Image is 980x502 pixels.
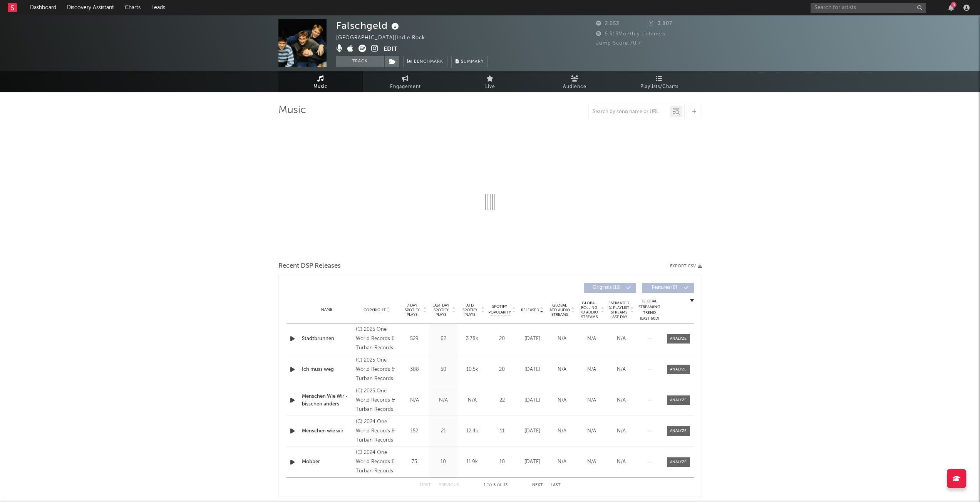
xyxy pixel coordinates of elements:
div: N/A [549,335,575,343]
div: 12.4k [460,427,485,435]
button: Originals(13) [584,283,636,293]
span: Originals ( 13 ) [589,285,625,290]
span: Features ( 0 ) [647,285,682,290]
div: 388 [402,366,427,374]
a: Benchmark [403,56,447,67]
div: N/A [579,397,605,404]
span: Copyright [364,308,386,312]
div: 50 [431,366,456,374]
div: N/A [549,458,575,466]
div: [DATE] [519,397,545,404]
div: N/A [579,335,605,343]
div: 10 [431,458,456,466]
div: 10.5k [460,366,485,374]
span: Summary [461,60,484,64]
button: Features(0) [642,283,694,293]
a: Menschen wie wir [302,427,352,435]
div: N/A [579,427,605,435]
span: Benchmark [414,57,443,67]
div: N/A [579,458,605,466]
input: Search by song name or URL [589,109,670,115]
div: 11.9k [460,458,485,466]
div: [DATE] [519,335,545,343]
div: N/A [608,397,634,404]
div: Falschgeld [336,19,401,32]
div: [GEOGRAPHIC_DATA] | Indie Rock [336,33,434,43]
div: 529 [402,335,427,343]
div: Name [302,307,352,313]
div: Global Streaming Trend (Last 60D) [638,299,661,322]
a: Mobber [302,458,352,466]
div: (C) 2025 One World Records & Turban Records [356,387,398,414]
div: 62 [431,335,456,343]
button: Last [551,483,561,487]
div: N/A [431,397,456,404]
a: Stadtbrunnen [302,335,352,343]
div: (C) 2025 One World Records & Turban Records [356,356,398,384]
button: Edit [384,45,397,54]
div: 20 [489,366,516,374]
div: 11 [489,427,516,435]
div: N/A [608,335,634,343]
button: Export CSV [670,264,702,269]
span: Global Rolling 7D Audio Streams [579,301,600,319]
a: Menschen Wie Wir - bisschen anders [302,393,352,408]
span: Spotify Popularity [488,304,511,315]
span: Jump Score: 70.7 [596,41,641,46]
div: 9 [951,2,957,8]
button: Previous [439,483,459,487]
div: (C) 2024 One World Records & Turban Records [356,448,398,476]
span: Recent DSP Releases [278,262,341,271]
span: Last Day Spotify Plays [431,303,451,317]
div: 21 [431,427,456,435]
div: N/A [402,397,427,404]
span: Audience [563,82,586,92]
div: [DATE] [519,427,545,435]
div: N/A [579,366,605,374]
button: Summary [451,56,488,67]
div: N/A [608,427,634,435]
a: Audience [533,71,617,92]
div: [DATE] [519,366,545,374]
div: N/A [549,397,575,404]
span: Global ATD Audio Streams [549,303,570,317]
span: 5.513 Monthly Listeners [596,32,665,37]
a: Ich muss weg [302,366,352,374]
button: Next [532,483,543,487]
span: 7 Day Spotify Plays [402,303,422,317]
div: N/A [608,366,634,374]
a: Live [448,71,533,92]
div: N/A [549,427,575,435]
div: 152 [402,427,427,435]
a: Playlists/Charts [617,71,702,92]
span: 2.053 [596,21,619,26]
button: First [420,483,431,487]
div: 22 [489,397,516,404]
span: Live [485,82,495,92]
button: 9 [948,5,954,11]
span: to [487,484,492,487]
div: 20 [489,335,516,343]
span: of [497,484,502,487]
span: Playlists/Charts [640,82,678,92]
span: 3.807 [649,21,672,26]
span: Engagement [390,82,421,92]
a: Music [278,71,363,92]
div: 3.78k [460,335,485,343]
input: Search for artists [811,3,926,13]
span: ATD Spotify Plays [460,303,480,317]
div: 75 [402,458,427,466]
div: [DATE] [519,458,545,466]
a: Engagement [363,71,448,92]
div: 1 5 13 [474,481,517,490]
div: N/A [549,366,575,374]
div: N/A [608,458,634,466]
span: Released [521,308,539,312]
div: 10 [489,458,516,466]
span: Music [313,82,328,92]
